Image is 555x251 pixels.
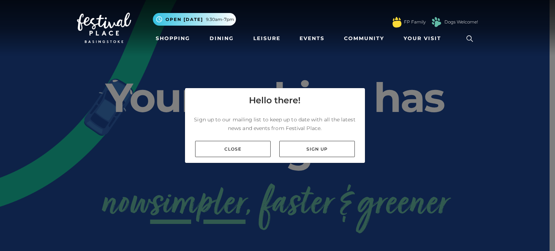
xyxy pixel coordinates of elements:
[444,19,478,25] a: Dogs Welcome!
[249,94,301,107] h4: Hello there!
[404,35,441,42] span: Your Visit
[153,13,236,26] button: Open [DATE] 9.30am-7pm
[341,32,387,45] a: Community
[195,141,271,157] a: Close
[207,32,237,45] a: Dining
[191,115,359,133] p: Sign up to our mailing list to keep up to date with all the latest news and events from Festival ...
[297,32,327,45] a: Events
[279,141,355,157] a: Sign up
[404,19,426,25] a: FP Family
[401,32,448,45] a: Your Visit
[165,16,203,23] span: Open [DATE]
[250,32,283,45] a: Leisure
[153,32,193,45] a: Shopping
[206,16,234,23] span: 9.30am-7pm
[77,13,131,43] img: Festival Place Logo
